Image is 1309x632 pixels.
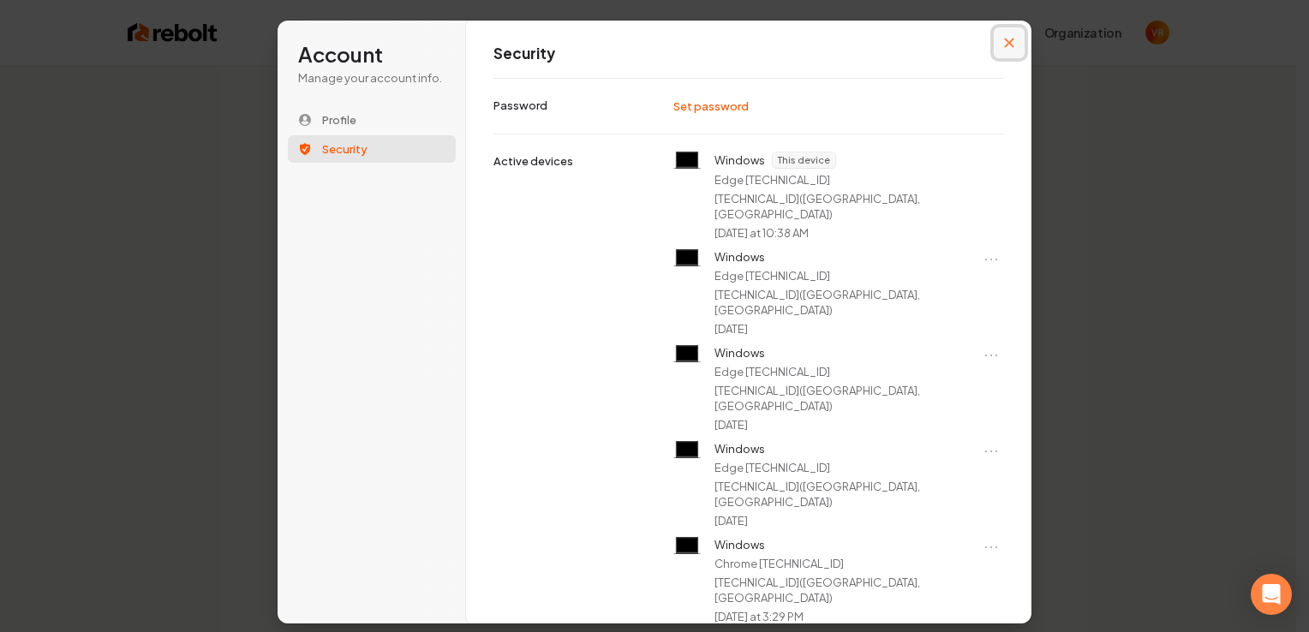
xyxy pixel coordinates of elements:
p: [DATE] [714,513,748,528]
span: Profile [322,112,356,128]
p: [DATE] [714,417,748,432]
button: Open menu [981,441,1001,462]
p: Edge [TECHNICAL_ID] [714,268,830,283]
p: Windows [714,441,765,456]
p: [DATE] [714,321,748,337]
button: Open menu [981,537,1001,557]
p: [DATE] at 3:29 PM [714,609,804,624]
button: Set password [665,93,759,119]
p: Edge [TECHNICAL_ID] [714,364,830,379]
button: Close modal [994,27,1025,58]
p: Password [493,98,547,113]
span: Security [322,141,368,157]
p: Windows [714,537,765,552]
p: Edge [TECHNICAL_ID] [714,172,830,188]
p: [DATE] at 10:38 AM [714,225,809,241]
p: Windows [714,152,765,168]
h1: Security [493,44,1005,64]
span: This device [773,152,835,168]
p: Chrome [TECHNICAL_ID] [714,556,844,571]
p: Manage your account info. [298,70,445,86]
p: Windows [714,345,765,361]
button: Open menu [981,345,1001,366]
p: [TECHNICAL_ID] ( [GEOGRAPHIC_DATA], [GEOGRAPHIC_DATA] ) [714,479,974,510]
p: [TECHNICAL_ID] ( [GEOGRAPHIC_DATA], [GEOGRAPHIC_DATA] ) [714,383,974,414]
button: Profile [288,106,456,134]
p: [TECHNICAL_ID] ( [GEOGRAPHIC_DATA], [GEOGRAPHIC_DATA] ) [714,575,974,605]
p: [TECHNICAL_ID] ( [GEOGRAPHIC_DATA], [GEOGRAPHIC_DATA] ) [714,191,1001,222]
p: [TECHNICAL_ID] ( [GEOGRAPHIC_DATA], [GEOGRAPHIC_DATA] ) [714,287,974,318]
button: Security [288,135,456,163]
button: Open menu [981,249,1001,270]
h1: Account [298,41,445,69]
div: Open Intercom Messenger [1251,574,1292,615]
p: Edge [TECHNICAL_ID] [714,460,830,475]
p: Active devices [493,153,573,169]
p: Windows [714,249,765,265]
